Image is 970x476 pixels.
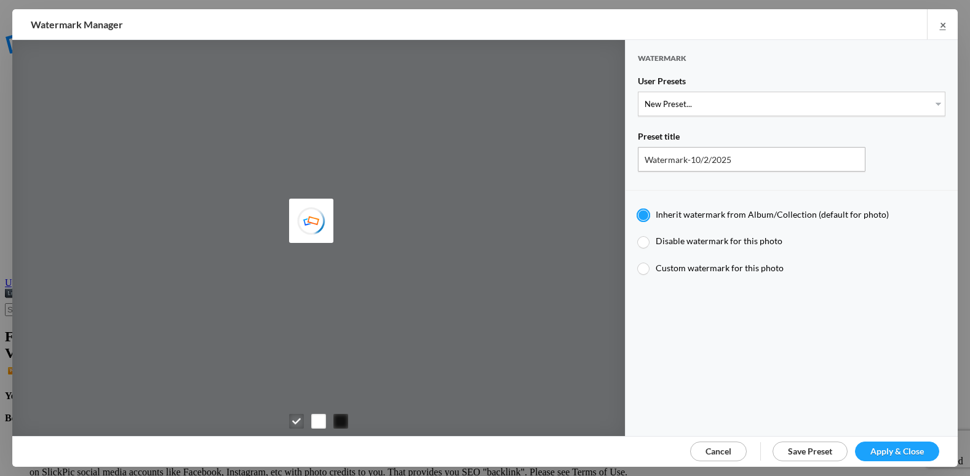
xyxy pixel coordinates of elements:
[638,54,686,74] span: Watermark
[656,263,784,273] span: Custom watermark for this photo
[788,446,832,456] span: Save Preset
[870,446,924,456] span: Apply & Close
[855,442,939,461] a: Apply & Close
[773,442,848,461] a: Save Preset
[927,9,958,39] a: ×
[690,442,747,461] a: Cancel
[31,9,618,40] h2: Watermark Manager
[656,236,782,246] span: Disable watermark for this photo
[638,147,865,172] input: Name for your Watermark Preset
[638,131,680,147] span: Preset title
[656,209,889,220] span: Inherit watermark from Album/Collection (default for photo)
[706,446,731,456] span: Cancel
[638,76,686,92] span: User Presets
